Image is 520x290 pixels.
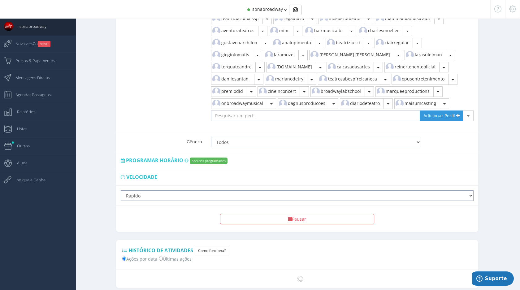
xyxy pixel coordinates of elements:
img: default_instagram_user.jpg [304,26,314,36]
img: default_instagram_user.jpg [311,87,321,97]
img: default_instagram_user.jpg [211,87,221,97]
img: default_instagram_user.jpg [278,99,288,109]
img: default_instagram_user.jpg [264,50,274,60]
button: larasuleiman [405,50,446,60]
button: teatroclaromaissp [211,14,263,24]
img: default_instagram_user.jpg [211,26,221,36]
button: opusentretenimento [392,74,448,84]
span: Nova versão [9,36,50,51]
button: charlesmoeller [358,26,403,36]
input: Ações por data [122,257,126,261]
button: beatrizlucci [326,38,364,48]
span: Adicionar Perfil [423,113,455,119]
iframe: Abre um widget para que você possa encontrar mais informações [472,271,514,287]
img: default_instagram_user.jpg [405,50,415,60]
button: regainicio [273,14,308,24]
label: Ações por data [122,255,157,262]
button: diariodeteatro [340,98,384,109]
img: default_instagram_user.jpg [269,26,279,36]
button: giogiotomatis [211,50,253,60]
button: [PERSON_NAME].[PERSON_NAME] [309,50,394,60]
button: danilosantan_ [211,74,254,84]
img: default_instagram_user.jpg [211,99,221,109]
img: default_instagram_user.jpg [326,38,336,48]
span: spnabroadway [13,19,46,34]
img: default_instagram_user.jpg [319,14,329,24]
label: Últimas ações [159,255,192,262]
button: minc [269,26,293,36]
span: Preços & Pagamentos [9,53,55,68]
button: Como funciona? [195,246,229,255]
img: default_instagram_user.jpg [327,62,337,72]
a: Adicionar Perfil [420,110,463,121]
img: default_instagram_user.jpg [375,38,385,48]
span: Outros [11,138,30,154]
button: reinertenenteoficial [384,62,440,72]
img: Instagram_simple_icon.svg [293,7,298,12]
button: aventurateatros [211,26,258,36]
label: horários programados [190,158,227,164]
img: default_instagram_user.jpg [211,38,221,48]
img: default_instagram_user.jpg [385,62,395,72]
button: Pausar [220,214,375,224]
span: Velocidade [126,174,157,180]
img: default_instagram_user.jpg [258,87,268,97]
img: default_instagram_user.jpg [318,74,328,84]
img: default_instagram_user.jpg [272,38,282,48]
button: analupimenta [272,38,315,48]
img: default_instagram_user.jpg [395,99,405,109]
button: [DOMAIN_NAME] [266,62,316,72]
span: Ajuda [11,155,28,171]
img: default_instagram_user.jpg [310,50,319,60]
button: broadwaylabschool [310,86,365,97]
button: hairmusicalbr [304,26,347,36]
button: laramuzel [264,50,299,60]
img: default_instagram_user.jpg [211,14,221,24]
button: torquatoandre [211,62,256,72]
img: default_instagram_user.jpg [265,74,275,84]
button: calcasadasartes [327,62,374,72]
input: Últimas ações [159,257,163,261]
div: Basic example [289,5,302,15]
img: default_instagram_user.jpg [274,14,284,24]
button: moellerbotelho [318,14,364,24]
label: Gênero [116,132,206,145]
button: ciairregular [375,38,413,48]
button: onbroadwaymusical [211,98,267,109]
img: User Image [4,22,13,31]
img: default_instagram_user.jpg [211,50,221,60]
img: default_instagram_user.jpg [211,62,221,72]
img: default_instagram_user.jpg [375,14,385,24]
button: marianodetry [265,74,307,84]
span: Programar horário [126,157,183,164]
span: Agendar Postagens [9,87,51,102]
button: dagnusproducoes [278,98,329,109]
img: default_instagram_user.jpg [266,62,276,72]
img: loader.gif [297,276,303,282]
button: cineinconcert [258,86,300,97]
button: maisumcasting [394,98,440,109]
input: Pesquisar um perfil [211,110,420,121]
img: default_instagram_user.jpg [358,26,368,36]
button: mammamiamusicalbr [375,14,435,24]
img: default_instagram_user.jpg [392,74,402,84]
span: Indique e Ganhe [9,172,45,188]
small: NOVO [38,41,50,47]
span: Histórico de Atividades [128,247,193,254]
button: teatrosabespfreicaneca [318,74,381,84]
img: default_instagram_user.jpg [376,87,386,97]
span: Listas [11,121,27,136]
button: gustavobarchilon [211,38,261,48]
span: Relatórios [11,104,35,119]
span: spnabroadway [252,6,283,12]
button: marqueeproductions [375,86,434,97]
button: premiodid [211,86,247,97]
span: Mensagens Diretas [9,70,50,85]
img: default_instagram_user.jpg [340,99,350,109]
img: default_instagram_user.jpg [211,74,221,84]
